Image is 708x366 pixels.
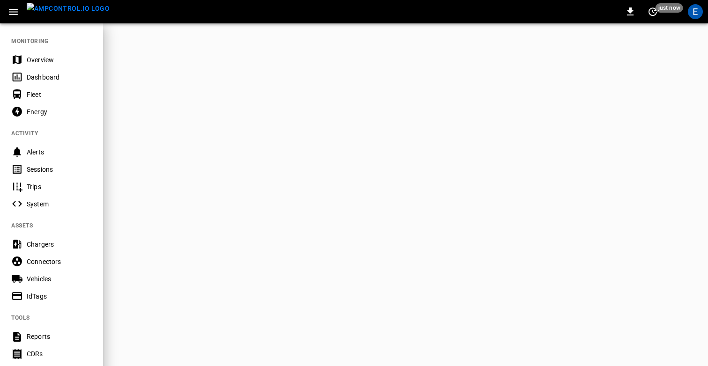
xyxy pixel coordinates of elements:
div: Vehicles [27,274,92,284]
div: Sessions [27,165,92,174]
div: Fleet [27,90,92,99]
div: IdTags [27,292,92,301]
div: Connectors [27,257,92,266]
div: Chargers [27,240,92,249]
div: profile-icon [688,4,703,19]
span: just now [656,3,683,13]
div: System [27,199,92,209]
div: CDRs [27,349,92,359]
div: Overview [27,55,92,65]
div: Alerts [27,147,92,157]
button: set refresh interval [645,4,660,19]
div: Dashboard [27,73,92,82]
div: Reports [27,332,92,341]
div: Trips [27,182,92,191]
div: Energy [27,107,92,117]
img: ampcontrol.io logo [27,3,110,15]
